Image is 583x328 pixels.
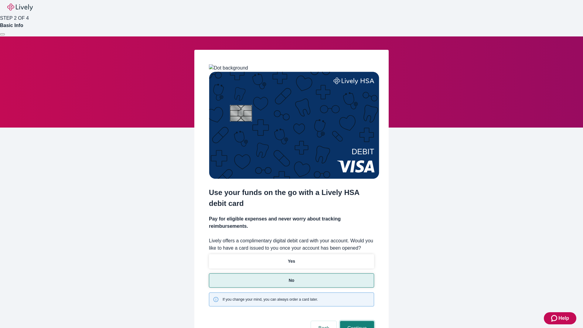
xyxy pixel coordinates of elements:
button: No [209,273,374,288]
span: If you change your mind, you can always order a card later. [223,297,318,302]
img: Debit card [209,72,379,179]
h2: Use your funds on the go with a Lively HSA debit card [209,187,374,209]
img: Lively [7,4,33,11]
h4: Pay for eligible expenses and never worry about tracking reimbursements. [209,215,374,230]
p: Yes [288,258,295,265]
img: Dot background [209,64,248,72]
button: Zendesk support iconHelp [544,312,576,324]
svg: Zendesk support icon [551,315,558,322]
p: No [289,277,295,284]
span: Help [558,315,569,322]
button: Yes [209,254,374,268]
label: Lively offers a complimentary digital debit card with your account. Would you like to have a card... [209,237,374,252]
